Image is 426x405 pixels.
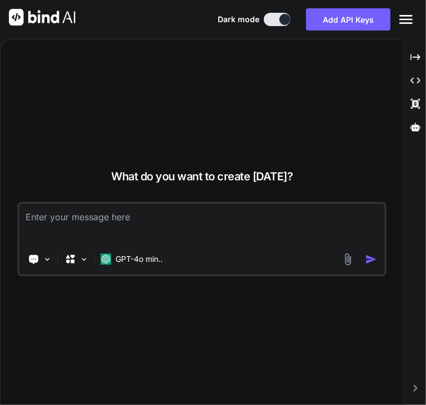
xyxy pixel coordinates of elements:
img: Pick Tools [42,255,52,264]
img: Pick Models [79,255,88,264]
img: icon [365,254,377,265]
img: GPT-4o mini [100,254,111,265]
p: GPT-4o min.. [116,254,163,265]
span: What do you want to create [DATE]? [111,170,293,183]
span: Dark mode [218,14,259,25]
img: Bind AI [9,9,76,26]
img: attachment [342,253,354,266]
button: Add API Keys [306,8,390,31]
